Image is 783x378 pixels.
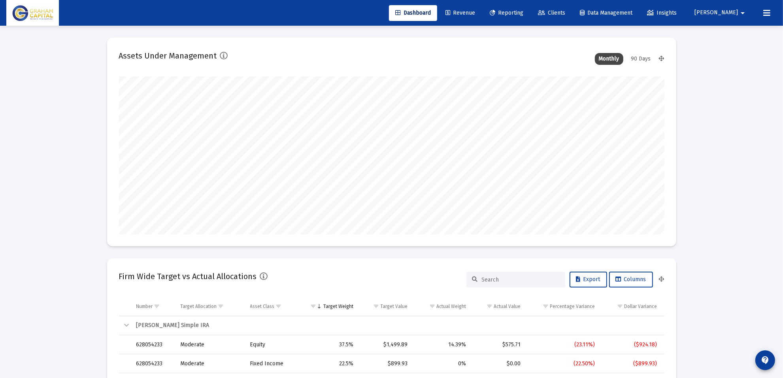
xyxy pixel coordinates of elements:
td: Column Actual Weight [413,297,472,316]
span: Show filter options for column 'Target Allocation' [218,303,224,309]
div: Monthly [595,53,623,65]
button: Columns [609,272,653,287]
div: Actual Value [494,303,521,310]
span: Export [576,276,600,283]
td: Moderate [175,354,245,373]
td: Column Number [131,297,175,316]
td: Column Dollar Variance [601,297,664,316]
div: 90 Days [627,53,655,65]
div: ($899.93) [606,360,657,368]
div: $575.71 [477,341,521,349]
div: Target Weight [323,303,353,310]
span: Show filter options for column 'Percentage Variance' [543,303,549,309]
div: 14.39% [419,341,466,349]
span: Show filter options for column 'Asset Class' [276,303,282,309]
td: Equity [245,335,301,354]
td: 628054233 [131,335,175,354]
span: Show filter options for column 'Target Value' [374,303,379,309]
div: 0% [419,360,466,368]
div: 37.5% [306,341,353,349]
span: [PERSON_NAME] [694,9,738,16]
h2: Firm Wide Target vs Actual Allocations [119,270,257,283]
mat-icon: contact_support [760,355,770,365]
span: Show filter options for column 'Target Weight' [310,303,316,309]
a: Revenue [439,5,481,21]
span: Clients [538,9,565,16]
div: Target Allocation [180,303,217,310]
td: Column Actual Value [472,297,526,316]
span: Data Management [580,9,632,16]
button: [PERSON_NAME] [685,5,757,21]
span: Show filter options for column 'Actual Weight' [429,303,435,309]
span: Show filter options for column 'Actual Value' [487,303,492,309]
td: Column Target Value [359,297,413,316]
td: Column Target Weight [301,297,359,316]
img: Dashboard [12,5,53,21]
span: Revenue [445,9,475,16]
td: 628054233 [131,354,175,373]
td: Column Target Allocation [175,297,245,316]
div: 22.5% [306,360,353,368]
a: Insights [641,5,683,21]
input: Search [482,276,559,283]
span: Dashboard [395,9,431,16]
div: $0.00 [477,360,521,368]
mat-icon: arrow_drop_down [738,5,747,21]
div: $899.93 [364,360,408,368]
span: Show filter options for column 'Number' [154,303,160,309]
div: (22.50%) [532,360,595,368]
div: Asset Class [250,303,275,310]
div: ($924.18) [606,341,657,349]
div: (23.11%) [532,341,595,349]
button: Export [570,272,607,287]
div: Number [136,303,153,310]
span: Reporting [490,9,523,16]
div: Target Value [381,303,408,310]
span: Columns [616,276,646,283]
a: Reporting [483,5,530,21]
td: Column Asset Class [245,297,301,316]
td: Moderate [175,335,245,354]
span: Insights [647,9,677,16]
div: Dollar Variance [625,303,657,310]
a: Clients [532,5,572,21]
div: Actual Weight [436,303,466,310]
a: Dashboard [389,5,437,21]
div: [PERSON_NAME] Simple IRA [136,321,657,329]
td: Column Percentage Variance [526,297,600,316]
td: Collapse [119,316,131,335]
a: Data Management [574,5,639,21]
td: Fixed Income [245,354,301,373]
div: Percentage Variance [550,303,595,310]
span: Show filter options for column 'Dollar Variance' [617,303,623,309]
h2: Assets Under Management [119,49,217,62]
div: $1,499.89 [364,341,408,349]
